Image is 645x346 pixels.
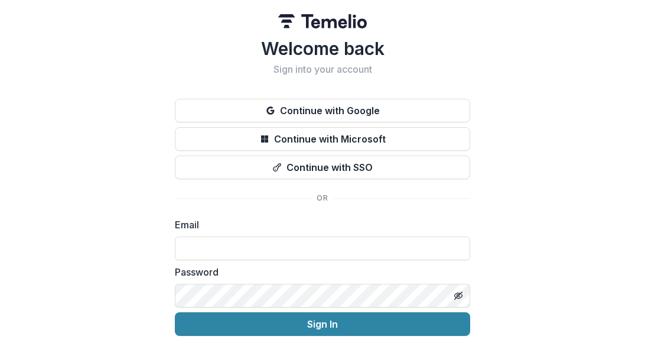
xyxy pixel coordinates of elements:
[449,286,468,305] button: Toggle password visibility
[175,218,463,232] label: Email
[175,38,470,59] h1: Welcome back
[175,265,463,279] label: Password
[175,127,470,151] button: Continue with Microsoft
[175,64,470,75] h2: Sign into your account
[278,14,367,28] img: Temelio
[175,99,470,122] button: Continue with Google
[175,156,470,179] button: Continue with SSO
[175,312,470,336] button: Sign In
